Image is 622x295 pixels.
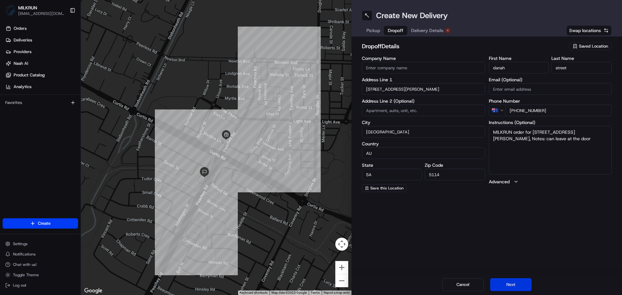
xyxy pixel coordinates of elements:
[505,105,612,116] input: Enter phone number
[271,291,307,294] span: Map data ©2025 Google
[551,62,612,74] input: Enter last name
[3,239,78,248] button: Settings
[362,62,485,74] input: Enter company name
[3,47,81,57] a: Providers
[38,221,51,226] span: Create
[3,218,78,229] button: Create
[362,169,422,180] input: Enter state
[14,84,31,90] span: Analytics
[14,61,28,66] span: Nash AI
[3,58,81,69] a: Nash AI
[362,56,485,61] label: Company Name
[3,260,78,269] button: Chat with us!
[13,283,26,288] span: Log out
[442,278,484,291] button: Cancel
[489,120,612,125] label: Instructions (Optional)
[489,178,510,185] label: Advanced
[566,25,612,36] button: Swap locations
[3,97,78,108] div: Favorites
[366,27,380,34] span: Pickup
[14,72,45,78] span: Product Catalog
[3,23,81,34] a: Orders
[14,49,31,55] span: Providers
[3,250,78,259] button: Notifications
[490,278,532,291] button: Next
[13,262,37,267] span: Chat with us!
[18,5,37,11] button: MILKRUN
[3,281,78,290] button: Log out
[14,37,32,43] span: Deliveries
[335,261,348,274] button: Zoom in
[425,169,485,180] input: Enter zip code
[14,26,27,31] span: Orders
[13,272,39,278] span: Toggle Theme
[83,287,104,295] a: Open this area in Google Maps (opens a new window)
[362,120,485,125] label: City
[5,5,16,16] img: MILKRUN
[489,62,549,74] input: Enter first name
[489,178,612,185] button: Advanced
[3,270,78,279] button: Toggle Theme
[425,163,485,167] label: Zip Code
[362,83,485,95] input: Enter address
[489,83,612,95] input: Enter email address
[362,99,485,103] label: Address Line 2 (Optional)
[569,42,612,51] button: Saved Location
[13,241,28,246] span: Settings
[579,43,608,49] span: Saved Location
[3,3,67,18] button: MILKRUNMILKRUN[EMAIL_ADDRESS][DOMAIN_NAME]
[376,10,448,21] h1: Create New Delivery
[411,27,443,34] span: Delivery Details
[3,70,81,80] a: Product Catalog
[83,287,104,295] img: Google
[489,56,549,61] label: First Name
[489,77,612,82] label: Email (Optional)
[362,42,565,51] h2: dropoff Details
[362,163,422,167] label: State
[362,77,485,82] label: Address Line 1
[3,35,81,45] a: Deliveries
[551,56,612,61] label: Last Name
[13,252,36,257] span: Notifications
[18,11,64,16] button: [EMAIL_ADDRESS][DOMAIN_NAME]
[335,274,348,287] button: Zoom out
[362,126,485,138] input: Enter city
[362,147,485,159] input: Enter country
[489,126,612,175] textarea: MILKRUN order for [STREET_ADDRESS][PERSON_NAME], Notes: can leave at the door
[569,27,601,34] span: Swap locations
[324,291,350,294] a: Report a map error
[362,105,485,116] input: Apartment, suite, unit, etc.
[370,186,404,191] span: Save this Location
[240,290,268,295] button: Keyboard shortcuts
[388,27,403,34] span: Dropoff
[362,142,485,146] label: Country
[362,184,407,192] button: Save this Location
[3,82,81,92] a: Analytics
[335,238,348,251] button: Map camera controls
[489,99,612,103] label: Phone Number
[311,291,320,294] a: Terms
